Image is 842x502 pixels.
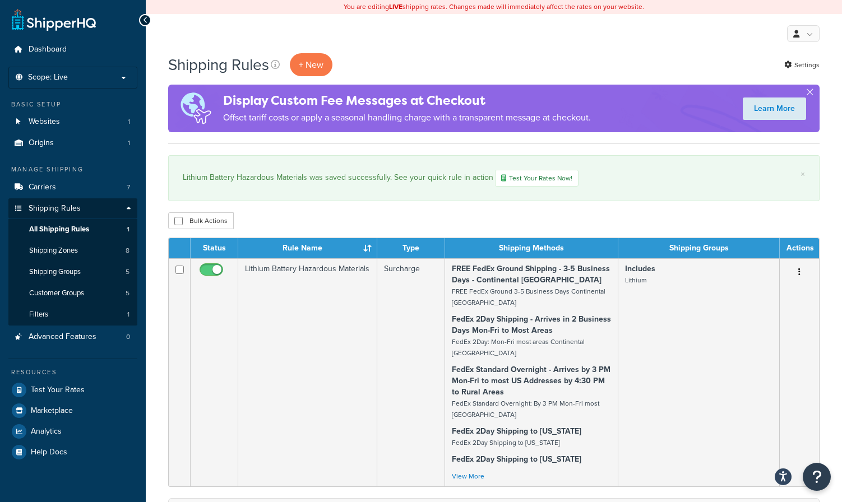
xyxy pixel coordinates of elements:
a: Carriers 7 [8,177,137,198]
span: Shipping Groups [29,267,81,277]
span: 5 [126,289,129,298]
span: 8 [126,246,129,255]
a: ShipperHQ Home [12,8,96,31]
div: Resources [8,368,137,377]
td: Surcharge [377,258,446,486]
li: Shipping Zones [8,240,137,261]
b: LIVE [389,2,403,12]
span: Marketplace [31,406,73,416]
a: Shipping Groups 5 [8,262,137,282]
a: View More [452,471,484,481]
strong: Includes [625,263,655,275]
span: 0 [126,332,130,342]
h1: Shipping Rules [168,54,269,76]
span: Test Your Rates [31,385,85,395]
strong: FREE FedEx Ground Shipping - 3-5 Business Days - Continental [GEOGRAPHIC_DATA] [452,263,610,286]
th: Rule Name : activate to sort column ascending [238,238,377,258]
span: Advanced Features [29,332,96,342]
button: Bulk Actions [168,212,234,229]
span: Origins [29,138,54,148]
a: Analytics [8,421,137,441]
a: Marketplace [8,401,137,421]
a: Dashboard [8,39,137,60]
li: Shipping Groups [8,262,137,282]
small: Lithium [625,275,647,285]
small: FedEx 2Day Shipping to [US_STATE] [452,438,560,448]
span: Carriers [29,183,56,192]
strong: FedEx 2Day Shipping to [US_STATE] [452,425,581,437]
span: Shipping Zones [29,246,78,255]
div: Manage Shipping [8,165,137,174]
li: Websites [8,111,137,132]
p: + New [290,53,332,76]
a: Settings [784,57,820,73]
h4: Display Custom Fee Messages at Checkout [223,91,591,110]
a: All Shipping Rules 1 [8,219,137,240]
a: Test Your Rates [8,380,137,400]
span: Analytics [31,427,62,436]
th: Status [191,238,238,258]
span: All Shipping Rules [29,225,89,234]
p: Offset tariff costs or apply a seasonal handling charge with a transparent message at checkout. [223,110,591,125]
span: Filters [29,310,48,319]
span: Help Docs [31,448,67,457]
small: FedEx 2Day: Mon-Fri most areas Continental [GEOGRAPHIC_DATA] [452,337,585,358]
li: All Shipping Rules [8,219,137,240]
a: Learn More [743,97,806,120]
small: FREE FedEx Ground 3-5 Business Days Continental [GEOGRAPHIC_DATA] [452,286,605,308]
img: duties-banner-06bc72dcb5fe05cb3f9472aba00be2ae8eb53ab6f0d8bb03d382ba314ac3c341.png [168,85,223,132]
strong: FedEx 2Day Shipping - Arrives in 2 Business Days Mon-Fri to Most Areas [452,313,611,336]
a: Shipping Zones 8 [8,240,137,261]
a: Shipping Rules [8,198,137,219]
a: Advanced Features 0 [8,327,137,347]
a: × [801,170,805,179]
span: 1 [127,225,129,234]
span: Scope: Live [28,73,68,82]
a: Help Docs [8,442,137,462]
div: Basic Setup [8,100,137,109]
a: Test Your Rates Now! [495,170,579,187]
div: Lithium Battery Hazardous Materials was saved successfully. See your quick rule in action [183,170,805,187]
span: 1 [128,117,130,127]
span: Shipping Rules [29,204,81,213]
th: Actions [780,238,819,258]
button: Open Resource Center [803,463,831,491]
span: Websites [29,117,60,127]
li: Carriers [8,177,137,198]
span: 7 [127,183,130,192]
span: 5 [126,267,129,277]
span: Customer Groups [29,289,84,298]
a: Origins 1 [8,133,137,154]
strong: FedEx Standard Overnight - Arrives by 3 PM Mon-Fri to most US Addresses by 4:30 PM to Rural Areas [452,364,610,398]
small: FedEx Standard Overnight: By 3 PM Mon-Fri most [GEOGRAPHIC_DATA] [452,398,599,420]
th: Shipping Groups [618,238,780,258]
td: Lithium Battery Hazardous Materials [238,258,377,486]
span: 1 [127,310,129,319]
li: Customer Groups [8,283,137,304]
th: Shipping Methods [445,238,618,258]
a: Websites 1 [8,111,137,132]
li: Origins [8,133,137,154]
span: Dashboard [29,45,67,54]
li: Advanced Features [8,327,137,347]
a: Filters 1 [8,304,137,325]
strong: FedEx 2Day Shipping to [US_STATE] [452,453,581,465]
span: 1 [128,138,130,148]
li: Filters [8,304,137,325]
a: Customer Groups 5 [8,283,137,304]
th: Type [377,238,446,258]
li: Shipping Rules [8,198,137,326]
